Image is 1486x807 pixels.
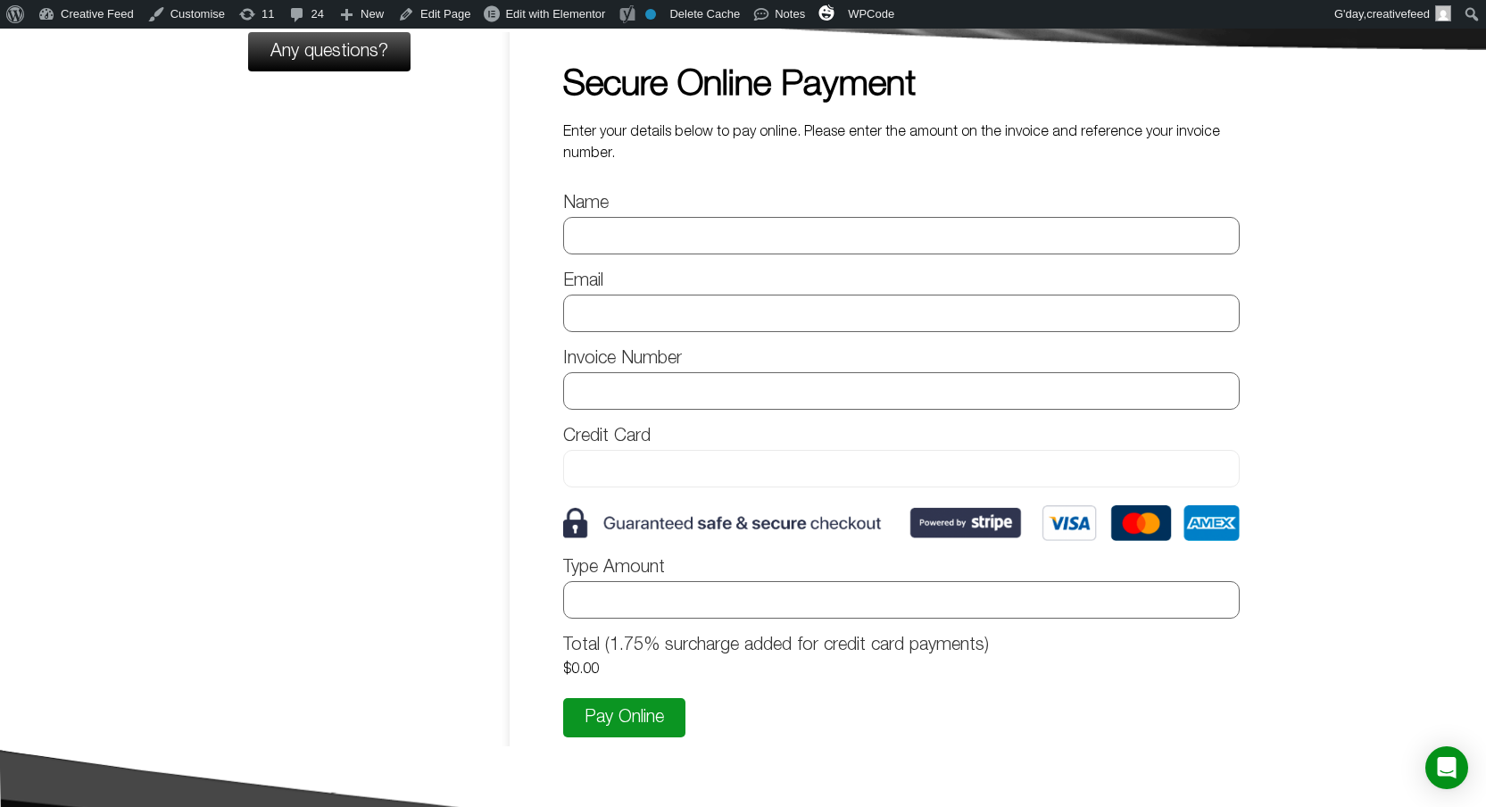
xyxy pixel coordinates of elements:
[50,29,87,43] div: v 4.0.25
[563,195,1240,217] label: Name
[197,109,301,121] div: Keywords by Traffic
[563,659,1240,680] div: $
[1425,746,1468,789] div: Open Intercom Messenger
[29,29,43,43] img: logo_orange.svg
[270,43,388,61] span: Any questions?
[563,428,1240,450] label: Credit Card
[645,9,656,20] div: No index
[563,350,1240,372] label: Invoice Number
[48,107,62,121] img: tab_domain_overview_orange.svg
[29,46,43,61] img: website_grey.svg
[573,460,1230,477] iframe: Secure card payment input frame
[563,698,685,737] button: Pay Online
[46,46,196,61] div: Domain: [DOMAIN_NAME]
[818,4,834,21] img: svg+xml;base64,PHN2ZyB4bWxucz0iaHR0cDovL3d3dy53My5vcmcvMjAwMC9zdmciIHZpZXdCb3g9IjAgMCAzMiAzMiI+PG...
[585,709,664,727] span: Pay Online
[563,272,1240,295] label: Email
[563,636,1240,659] label: Total (1.75% surcharge added for credit card payments)
[563,559,1240,581] label: Type Amount
[505,7,605,21] span: Edit with Elementor
[178,107,192,121] img: tab_keywords_by_traffic_grey.svg
[571,663,599,676] span: 0.00
[563,121,1240,164] p: Enter your details below to pay online. Please enter the amount on the invoice and reference your...
[68,109,160,121] div: Domain Overview
[563,68,1240,104] h1: Secure Online Payment
[248,32,411,71] a: Any questions?
[1366,7,1430,21] span: creativefeed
